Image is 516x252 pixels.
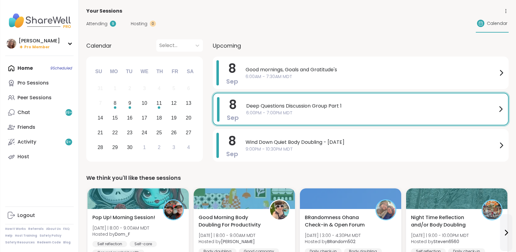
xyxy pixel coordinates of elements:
div: Choose Thursday, September 25th, 2025 [153,126,166,139]
span: Sep [226,150,238,158]
div: Choose Sunday, September 21st, 2025 [94,126,107,139]
span: 8 [229,96,237,113]
b: Dom_F [115,231,130,237]
div: Choose Saturday, September 13th, 2025 [182,97,195,110]
div: Choose Sunday, September 28th, 2025 [94,141,107,154]
div: Choose Wednesday, September 24th, 2025 [138,126,151,139]
a: Logout [5,208,74,223]
div: Not available Wednesday, September 3rd, 2025 [138,82,151,95]
span: 8 [228,60,236,77]
span: [DATE] | 3:00 - 4:30PM MDT [305,232,361,238]
div: 18 [157,114,162,122]
div: 31 [98,84,103,93]
span: Hosted by [305,238,361,245]
a: Friends [5,120,74,135]
div: Peer Sessions [17,94,52,101]
div: Choose Wednesday, October 1st, 2025 [138,141,151,154]
div: Choose Monday, September 15th, 2025 [108,112,122,125]
span: Calendar [86,41,112,50]
span: Good mornings, Goals and Gratitude's [246,66,498,73]
img: Adrienne_QueenOfTheDawn [270,200,289,219]
img: ShareWell Nav Logo [5,10,74,31]
div: Choose Tuesday, September 9th, 2025 [123,97,136,110]
div: 21 [98,128,103,137]
div: 1 [114,84,116,93]
div: Fr [168,65,182,78]
a: About Us [46,227,61,231]
div: 5 [173,84,175,93]
div: Choose Thursday, September 11th, 2025 [153,97,166,110]
b: [PERSON_NAME] [221,238,255,245]
span: Hosted by [411,238,469,245]
div: 14 [98,114,103,122]
div: Th [153,65,166,78]
div: Chat [17,109,30,116]
div: Choose Monday, September 8th, 2025 [108,97,122,110]
div: Choose Tuesday, September 16th, 2025 [123,112,136,125]
a: Redeem Code [37,240,61,245]
div: Su [92,65,105,78]
div: We [138,65,151,78]
a: FAQ [63,227,70,231]
a: Activity9+ [5,135,74,149]
span: [DATE] | 8:00 - 9:00AM MDT [92,225,149,231]
a: Safety Resources [5,240,35,245]
div: Tu [122,65,136,78]
div: 2 [158,143,161,152]
div: 28 [98,143,103,152]
span: BRandomness Ohana Check-in & Open Forum [305,214,369,229]
span: Hosting [131,21,147,27]
span: Hosted by [199,238,255,245]
span: 99 + [65,110,72,115]
div: Friends [17,124,35,131]
div: 7 [99,99,102,107]
div: 8 [114,99,116,107]
div: 29 [112,143,118,152]
div: 4 [187,143,190,152]
div: Sa [183,65,197,78]
div: Self-care [130,241,157,247]
div: Choose Saturday, September 27th, 2025 [182,126,195,139]
b: BRandom502 [327,238,355,245]
span: Pro Member [24,45,50,50]
div: 3 [143,84,146,93]
div: Not available Saturday, September 6th, 2025 [182,82,195,95]
div: 30 [127,143,133,152]
span: Sep [227,113,239,122]
div: Choose Tuesday, September 30th, 2025 [123,141,136,154]
div: 3 [173,143,175,152]
div: Host [17,153,29,160]
div: 6 [187,84,190,93]
img: dodi [6,39,16,49]
div: 25 [157,128,162,137]
div: Not available Friday, September 5th, 2025 [167,82,180,95]
span: Upcoming [213,41,241,50]
div: 1 [143,143,146,152]
div: Choose Thursday, October 2nd, 2025 [153,141,166,154]
div: 27 [186,128,191,137]
div: 15 [112,114,118,122]
a: Peer Sessions [5,90,74,105]
div: Logout [17,212,35,219]
a: Help [5,234,13,238]
a: Pro Sessions [5,76,74,90]
div: 26 [171,128,177,137]
span: Pop Up! Morning Session! [92,214,155,221]
span: Attending [86,21,107,27]
div: 4 [158,84,161,93]
div: Not available Tuesday, September 2nd, 2025 [123,82,136,95]
div: month 2025-09 [93,81,196,155]
div: 0 [150,21,156,27]
div: Not available Sunday, August 31st, 2025 [94,82,107,95]
div: 10 [142,99,147,107]
div: Mo [107,65,121,78]
div: 13 [186,99,191,107]
div: 16 [127,114,133,122]
div: 24 [142,128,147,137]
div: Not available Thursday, September 4th, 2025 [153,82,166,95]
div: 2 [128,84,131,93]
span: Deep Questions Discussion Group Part 1 [246,102,497,110]
span: Your Sessions [86,7,122,15]
span: Calendar [487,20,507,27]
div: 19 [171,114,177,122]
